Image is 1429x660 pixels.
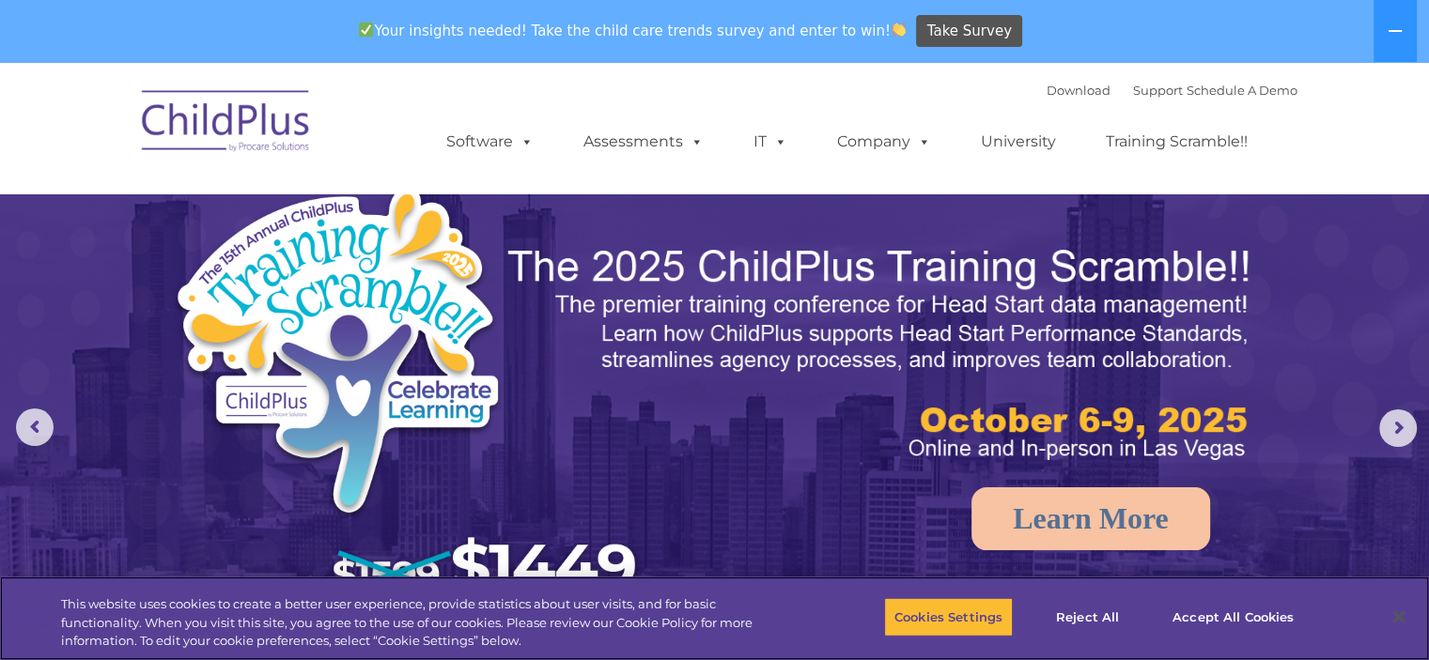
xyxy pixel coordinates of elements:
button: Reject All [1029,597,1146,637]
font: | [1047,83,1297,98]
span: Take Survey [927,15,1012,48]
img: 👏 [892,23,906,37]
button: Close [1378,596,1420,637]
a: Learn More [971,487,1210,550]
a: Assessments [565,123,722,161]
a: Software [427,123,552,161]
div: This website uses cookies to create a better user experience, provide statistics about user visit... [61,595,786,651]
span: Your insights needed! Take the child care trends survey and enter to win! [351,12,914,49]
a: IT [735,123,806,161]
a: Company [818,123,950,161]
a: Take Survey [916,15,1022,48]
span: Phone number [261,201,341,215]
a: Support [1133,83,1183,98]
a: Download [1047,83,1111,98]
a: University [962,123,1075,161]
button: Cookies Settings [884,597,1013,637]
button: Accept All Cookies [1162,597,1304,637]
span: Last name [261,124,318,138]
a: Schedule A Demo [1187,83,1297,98]
img: ChildPlus by Procare Solutions [132,77,320,171]
img: ✅ [359,23,373,37]
a: Training Scramble!! [1087,123,1266,161]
